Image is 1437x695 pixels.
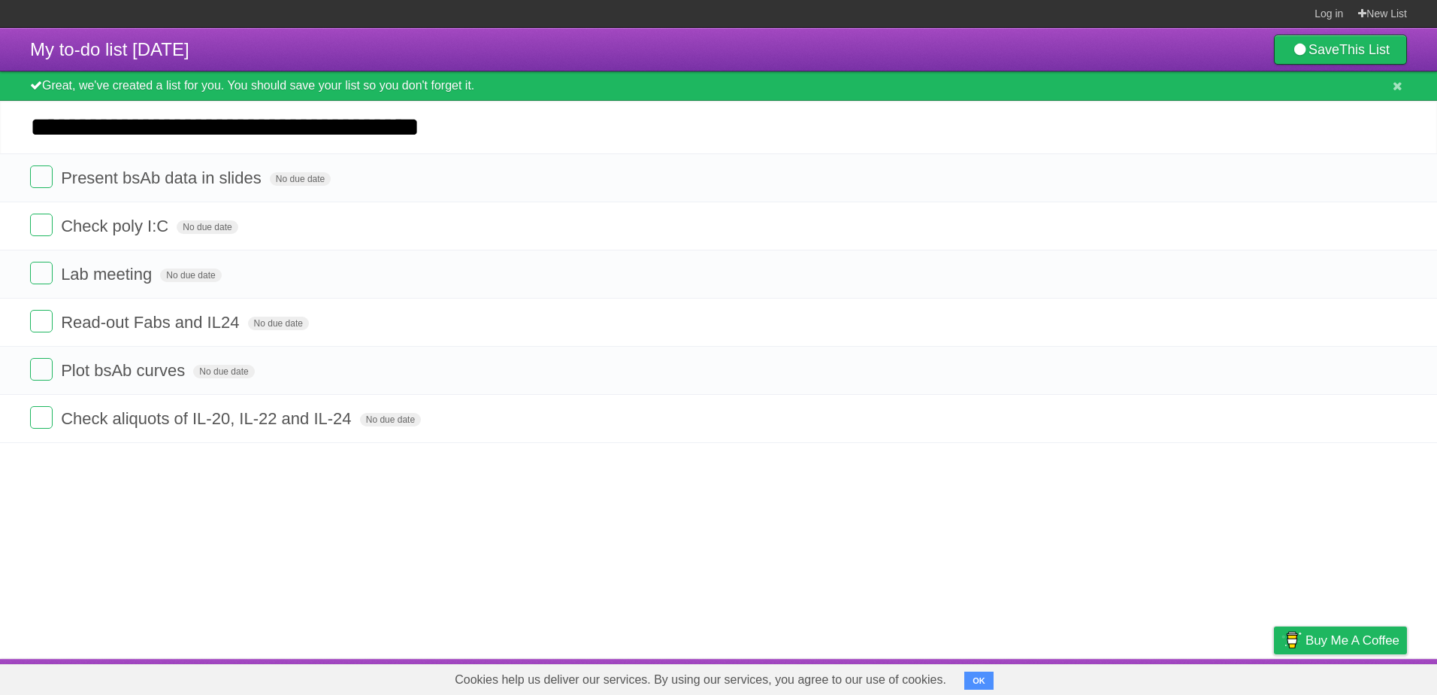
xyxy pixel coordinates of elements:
[61,217,172,235] span: Check poly I:C
[30,406,53,429] label: Done
[1274,627,1407,654] a: Buy me a coffee
[964,672,994,690] button: OK
[248,317,309,330] span: No due date
[360,413,421,426] span: No due date
[30,39,189,59] span: My to-do list [DATE]
[61,409,355,428] span: Check aliquots of IL-20, IL-22 and IL-24
[440,665,961,695] span: Cookies help us deliver our services. By using our services, you agree to our use of cookies.
[1281,627,1302,653] img: Buy me a coffee
[30,310,53,332] label: Done
[61,168,265,187] span: Present bsAb data in slides
[160,269,221,282] span: No due date
[30,214,53,236] label: Done
[1074,663,1106,691] a: About
[61,313,243,332] span: Read-out Fabs and IL24
[177,220,237,234] span: No due date
[1274,35,1407,65] a: SaveThis List
[1124,663,1184,691] a: Developers
[1305,627,1399,654] span: Buy me a coffee
[30,358,53,381] label: Done
[1203,663,1236,691] a: Terms
[270,172,331,186] span: No due date
[193,365,254,378] span: No due date
[30,262,53,284] label: Done
[1339,42,1390,57] b: This List
[1312,663,1407,691] a: Suggest a feature
[1254,663,1293,691] a: Privacy
[61,265,156,284] span: Lab meeting
[30,165,53,188] label: Done
[61,361,189,380] span: Plot bsAb curves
